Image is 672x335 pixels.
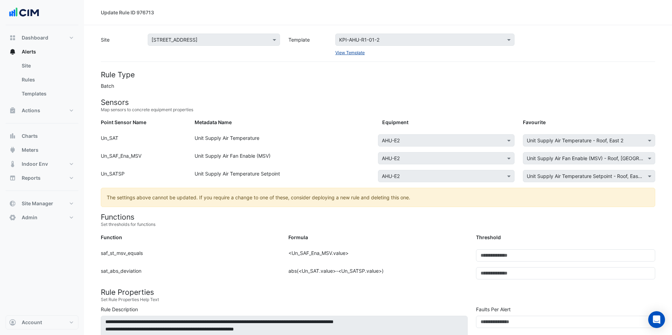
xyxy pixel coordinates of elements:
[101,306,138,313] label: Rule Description
[9,200,16,207] app-icon: Site Manager
[22,107,40,114] span: Actions
[22,214,37,221] span: Admin
[101,213,655,221] h4: Functions
[101,221,655,228] small: Set thresholds for functions
[16,73,78,87] a: Rules
[6,157,78,171] button: Indoor Env
[6,59,78,104] div: Alerts
[101,119,146,125] strong: Point Sensor Name
[6,171,78,185] button: Reports
[6,211,78,224] button: Admin
[6,129,78,143] button: Charts
[101,70,655,79] h4: Rule Type
[9,174,16,181] app-icon: Reports
[9,48,16,55] app-icon: Alerts
[476,306,511,313] label: Faults Per Alert
[648,311,665,328] div: Open Intercom Messenger
[284,267,472,285] div: abs(<Un_SAT.value>-<Un_SATSP.value>)
[9,147,16,154] app-icon: Meters
[6,45,78,59] button: Alerts
[8,6,40,20] img: Company Logo
[195,119,232,125] strong: Metadata Name
[22,161,48,167] span: Indoor Env
[6,315,78,329] button: Account
[378,134,514,147] app-equipment-select: Select Equipment
[523,152,655,164] app-favourites-select: Select Favourite
[523,170,655,182] app-favourites-select: Select Favourite
[190,170,378,185] div: Unit Supply Air Temperature Setpoint
[284,34,331,56] label: Template
[6,197,78,211] button: Site Manager
[22,48,36,55] span: Alerts
[101,188,655,207] ngb-alert: The settings above cannot be updated. If you require a change to one of these, consider deploying...
[6,31,78,45] button: Dashboard
[101,9,154,16] div: Update Rule ID 976713
[97,34,143,56] label: Site
[101,234,122,240] strong: Function
[190,152,378,167] div: Unit Supply Air Fan Enable (MSV)
[9,214,16,221] app-icon: Admin
[476,234,501,240] strong: Threshold
[6,143,78,157] button: Meters
[288,234,308,240] strong: Formula
[9,161,16,167] app-icon: Indoor Env
[97,152,190,167] div: Un_SAF_Ena_MSV
[22,147,38,154] span: Meters
[22,200,53,207] span: Site Manager
[101,297,655,303] small: Set Rule Properties Help Text
[190,134,378,149] div: Unit Supply Air Temperature
[9,34,16,41] app-icon: Dashboard
[9,133,16,140] app-icon: Charts
[16,59,78,73] a: Site
[382,119,408,125] strong: Equipment
[22,34,48,41] span: Dashboard
[9,107,16,114] app-icon: Actions
[22,319,42,326] span: Account
[378,170,514,182] app-equipment-select: Select Equipment
[97,249,284,267] div: saf_st_msv_equals
[97,267,284,285] div: sat_abs_deviation
[101,288,655,297] h4: Rule Properties
[101,98,655,107] h4: Sensors
[22,174,41,181] span: Reports
[335,50,365,55] a: View Template
[523,119,546,125] strong: Favourite
[22,133,38,140] span: Charts
[97,134,190,149] div: Un_SAT
[6,104,78,117] button: Actions
[523,134,655,147] app-favourites-select: Select Favourite
[378,152,514,164] app-equipment-select: Select Equipment
[284,249,472,267] div: <Un_SAF_Ena_MSV.value>
[16,87,78,101] a: Templates
[101,107,655,113] small: Map sensors to concrete equipment properties
[97,170,190,185] div: Un_SATSP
